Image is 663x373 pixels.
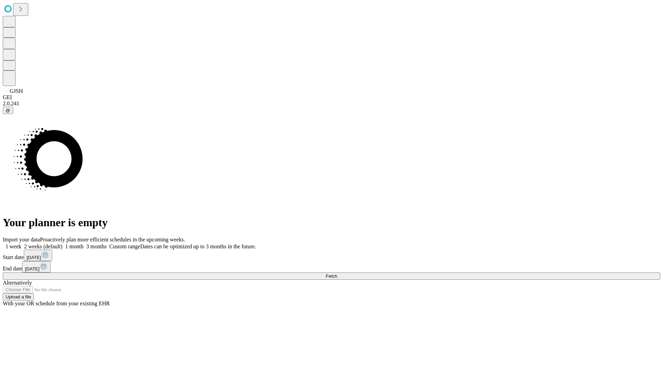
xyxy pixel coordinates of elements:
span: GJSH [10,88,23,94]
span: Custom range [109,243,140,249]
span: 3 months [86,243,107,249]
span: 1 week [6,243,21,249]
span: Import your data [3,237,40,242]
span: [DATE] [25,266,39,271]
button: [DATE] [24,250,52,261]
span: 2 weeks (default) [24,243,63,249]
span: With your OR schedule from your existing EHR [3,300,110,306]
span: Alternatively [3,280,32,286]
span: @ [6,108,10,113]
span: Proactively plan more efficient schedules in the upcoming weeks. [40,237,185,242]
span: 1 month [65,243,84,249]
div: GEI [3,94,660,101]
button: Upload a file [3,293,34,300]
button: [DATE] [22,261,50,272]
span: [DATE] [27,255,41,260]
div: Start date [3,250,660,261]
span: Dates can be optimized up to 3 months in the future. [140,243,256,249]
div: End date [3,261,660,272]
h1: Your planner is empty [3,216,660,229]
button: @ [3,107,13,114]
button: Fetch [3,272,660,280]
div: 2.0.241 [3,101,660,107]
span: Fetch [326,274,337,279]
